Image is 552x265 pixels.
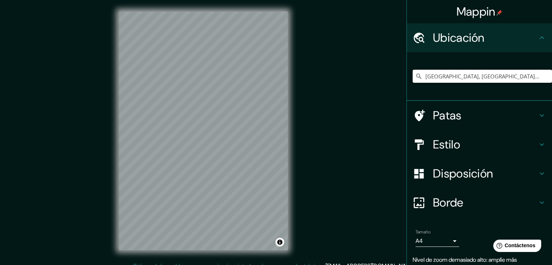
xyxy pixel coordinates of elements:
[119,12,288,250] canvas: Mapa
[407,101,552,130] div: Patas
[433,30,484,45] font: Ubicación
[407,188,552,217] div: Borde
[407,23,552,52] div: Ubicación
[433,137,460,152] font: Estilo
[413,70,552,83] input: Elige tu ciudad o zona
[275,238,284,246] button: Activar o desactivar atribución
[407,130,552,159] div: Estilo
[433,108,462,123] font: Patas
[416,237,423,245] font: A4
[433,166,493,181] font: Disposición
[433,195,463,210] font: Borde
[416,235,459,247] div: A4
[416,229,430,235] font: Tamaño
[457,4,495,19] font: Mappin
[407,159,552,188] div: Disposición
[487,237,544,257] iframe: Lanzador de widgets de ayuda
[496,10,502,16] img: pin-icon.png
[413,256,517,264] font: Nivel de zoom demasiado alto: amplíe más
